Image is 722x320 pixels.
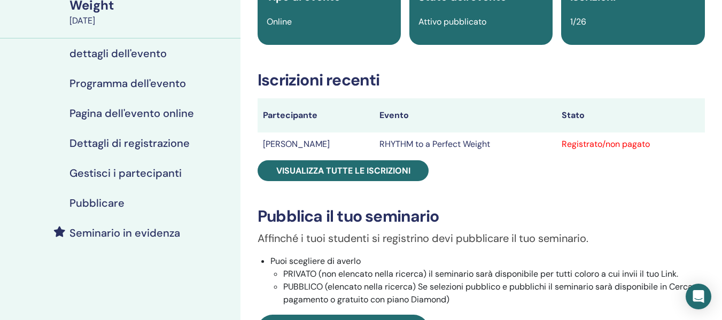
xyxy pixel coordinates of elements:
h4: Dettagli di registrazione [69,137,190,150]
h4: Programma dell'evento [69,77,186,90]
h4: Pubblicare [69,197,125,209]
p: Affinché i tuoi studenti si registrino devi pubblicare il tuo seminario. [258,230,705,246]
span: Online [267,16,292,27]
span: 1/26 [570,16,586,27]
li: PRIVATO (non elencato nella ricerca) il seminario sarà disponibile per tutti coloro a cui invii i... [283,268,705,280]
div: [DATE] [69,14,234,27]
h3: Pubblica il tuo seminario [258,207,705,226]
div: Open Intercom Messenger [686,284,711,309]
th: Partecipante [258,98,374,132]
td: [PERSON_NAME] [258,132,374,156]
h4: Gestisci i partecipanti [69,167,182,179]
h4: Pagina dell'evento online [69,107,194,120]
h3: Iscrizioni recenti [258,71,705,90]
div: Registrato/non pagato [562,138,700,151]
h4: dettagli dell'evento [69,47,167,60]
li: Puoi scegliere di averlo [270,255,705,306]
td: RHYTHM to a Perfect Weight [374,132,556,156]
th: Evento [374,98,556,132]
th: Stato [556,98,705,132]
span: Visualizza tutte le iscrizioni [276,165,410,176]
li: PUBBLICO (elencato nella ricerca) Se selezioni pubblico e pubblichi il seminario sarà disponibile... [283,280,705,306]
h4: Seminario in evidenza [69,227,180,239]
span: Attivo pubblicato [418,16,486,27]
a: Visualizza tutte le iscrizioni [258,160,429,181]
